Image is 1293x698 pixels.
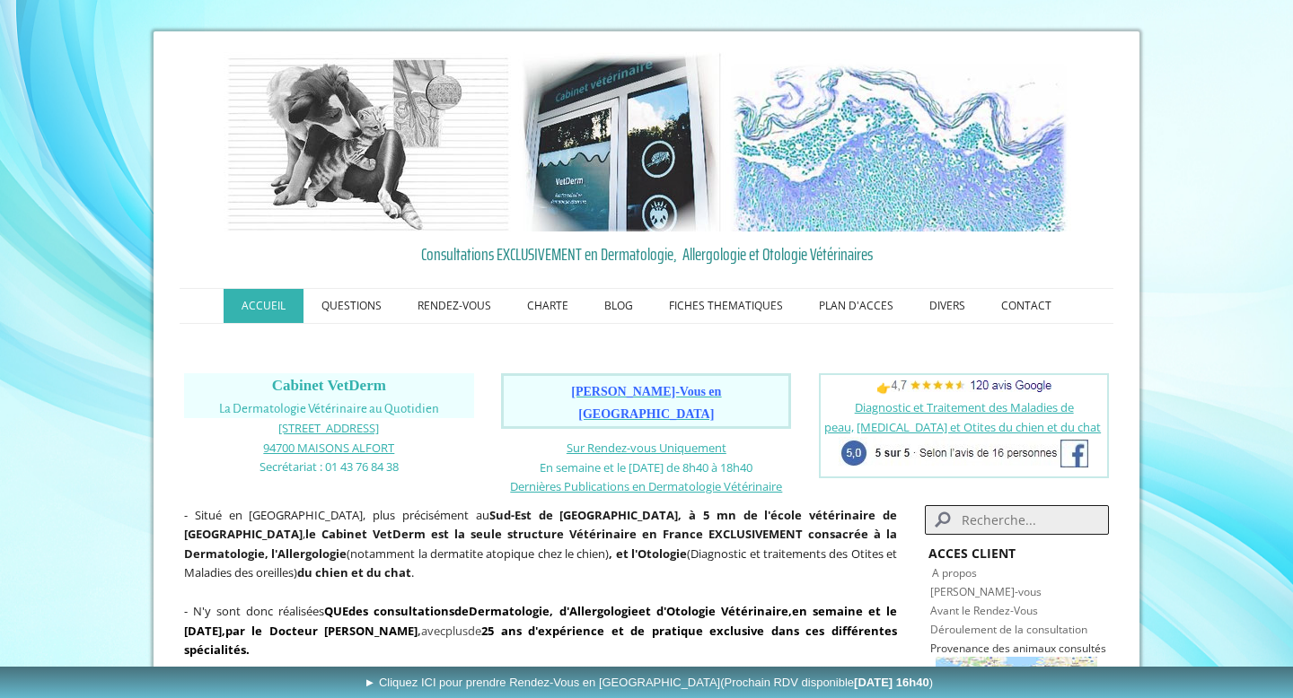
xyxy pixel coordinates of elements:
[303,289,400,323] a: QUESTIONS
[184,603,897,658] span: - N'y sont donc réalisées
[364,676,933,689] span: ► Cliquez ICI pour prendre Rendez-Vous en [GEOGRAPHIC_DATA]
[930,622,1087,637] a: Déroulement de la consultation
[374,603,454,619] a: consultations
[445,623,468,639] span: plus
[509,289,586,323] a: CHARTE
[666,603,765,619] a: Otologie Vétérin
[184,603,897,658] span: avec de
[801,289,911,323] a: PLAN D'ACCES
[540,459,752,476] span: En semaine et le [DATE] de 8h40 à 18h40
[321,526,657,542] b: Cabinet VetDerm est la seule structure Vétérinaire en
[184,507,897,543] strong: Sud-Est de [GEOGRAPHIC_DATA], à 5 mn de l'école vétérinaire de [GEOGRAPHIC_DATA]
[225,623,418,639] span: par le Docteur [PERSON_NAME]
[184,526,897,562] b: France EXCLUSIVEMENT consacrée à la Dermatologie, l'Allergologie
[219,402,439,415] span: La Dermatologie Vétérinaire au Quotidien
[930,641,937,656] span: P
[510,477,782,494] a: Dernières Publications en Dermatologie Vétérinaire
[788,603,792,619] strong: ,
[567,440,726,456] a: Sur Rendez-vous Uniquement
[571,385,721,421] span: [PERSON_NAME]-Vous en [GEOGRAPHIC_DATA]
[857,419,1101,435] a: [MEDICAL_DATA] et Otites du chien et du chat
[569,603,638,619] a: Allergologie
[297,564,411,580] strong: du chien et du chat
[324,603,348,619] strong: QUE
[278,419,379,436] a: [STREET_ADDRESS]
[824,399,1074,435] a: Diagnostic et Traitement des Maladies de peau,
[510,478,782,494] span: Dernières Publications en Dermatologie Vétérinaire
[911,289,983,323] a: DIVERS
[263,440,394,456] span: 94700 MAISONS ALFORT
[720,676,933,689] span: (Prochain RDV disponible )
[278,420,379,436] span: [STREET_ADDRESS]
[586,289,651,323] a: BLOG
[184,623,897,659] strong: 25 ans d'expérience et de pratique exclusive dans ces différentes spécialités.
[184,603,897,639] span: en semaine et le [DATE]
[932,565,977,580] a: A propos
[992,641,1106,656] span: des animaux consultés
[854,676,929,689] b: [DATE] 16h40
[225,623,421,639] b: ,
[609,545,687,562] b: , et l'Otologie
[876,380,1051,396] span: 👉
[571,386,721,421] a: [PERSON_NAME]-Vous en [GEOGRAPHIC_DATA]
[263,439,394,456] a: 94700 MAISONS ALFORT
[937,641,990,656] a: rovenance
[651,289,801,323] a: FICHES THEMATIQUES
[272,377,386,394] span: Cabinet VetDerm
[222,623,225,639] span: ,
[374,603,764,619] strong: de , d' et d'
[400,289,509,323] a: RENDEZ-VOUS
[259,458,399,475] span: Secrétariat : 01 43 76 84 38
[930,603,1038,618] a: Avant le Rendez-Vous
[765,603,788,619] a: aire
[224,289,303,323] a: ACCUEIL
[928,545,1016,562] strong: ACCES CLIENT
[305,526,316,542] strong: le
[925,505,1109,535] input: Search
[184,507,897,581] span: - Situé en [GEOGRAPHIC_DATA], plus précisément au , (notamment la dermatite atopique chez le chie...
[469,603,550,619] a: Dermatologie
[930,584,1042,599] a: [PERSON_NAME]-vous
[983,289,1069,323] a: CONTACT
[184,240,1109,267] a: Consultations EXCLUSIVEMENT en Dermatologie, Allergologie et Otologie Vétérinaires
[348,603,368,619] strong: des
